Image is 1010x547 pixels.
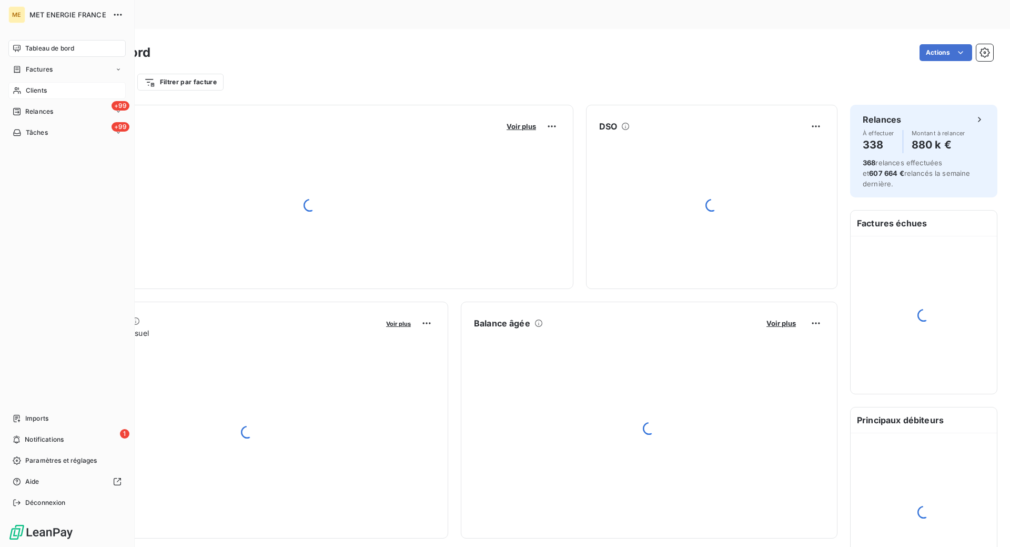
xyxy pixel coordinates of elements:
span: +99 [112,122,129,132]
span: Factures [26,65,53,74]
img: Logo LeanPay [8,524,74,541]
a: Paramètres et réglages [8,452,126,469]
span: Voir plus [766,319,796,327]
span: Voir plus [386,320,411,327]
h6: Factures échues [851,211,997,236]
span: Tableau de bord [25,44,74,53]
span: Clients [26,86,47,95]
h6: Relances [863,113,901,126]
a: +99Relances [8,103,126,120]
h6: Principaux débiteurs [851,407,997,433]
button: Voir plus [383,319,414,328]
span: Déconnexion [25,498,66,508]
span: Voir plus [507,122,536,131]
span: À effectuer [863,130,894,136]
a: Clients [8,82,126,99]
span: relances effectuées et relancés la semaine dernière. [863,158,971,188]
a: Factures [8,61,126,78]
button: Voir plus [763,319,799,328]
a: Tableau de bord [8,40,126,57]
span: 368 [863,158,875,167]
span: Relances [25,107,53,116]
span: Chiffre d'affaires mensuel [59,327,379,339]
span: 607 664 € [869,169,904,177]
h4: 338 [863,136,894,153]
button: Filtrer par facture [137,74,224,91]
span: Aide [25,477,39,486]
a: Aide [8,473,126,490]
button: Actions [920,44,972,61]
h6: DSO [599,120,617,133]
span: Paramètres et réglages [25,456,97,465]
span: Notifications [25,435,64,444]
h6: Balance âgée [474,317,530,330]
a: +99Tâches [8,124,126,141]
span: Montant à relancer [912,130,965,136]
a: Imports [8,410,126,427]
span: 1 [120,429,129,439]
h4: 880 k € [912,136,965,153]
span: Tâches [26,128,48,137]
span: +99 [112,101,129,111]
button: Voir plus [503,122,539,131]
span: Imports [25,414,48,423]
